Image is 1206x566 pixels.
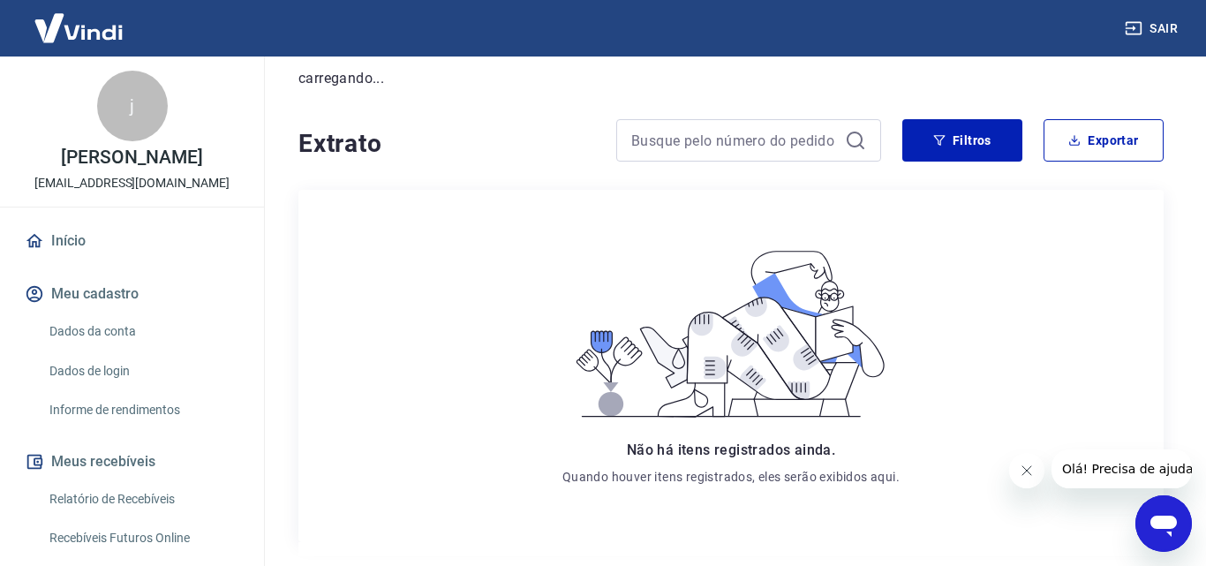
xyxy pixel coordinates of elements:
button: Filtros [902,119,1022,162]
button: Meu cadastro [21,275,243,313]
a: Relatório de Recebíveis [42,481,243,517]
span: Olá! Precisa de ajuda? [11,12,148,26]
div: j [97,71,168,141]
iframe: Botão para abrir a janela de mensagens [1135,495,1192,552]
h4: Extrato [298,126,595,162]
a: Dados da conta [42,313,243,350]
input: Busque pelo número do pedido [631,127,838,154]
a: Início [21,222,243,260]
p: carregando... [298,68,1164,89]
iframe: Mensagem da empresa [1051,449,1192,488]
p: [PERSON_NAME] [61,148,202,167]
iframe: Fechar mensagem [1009,453,1044,488]
button: Sair [1121,12,1185,45]
button: Exportar [1044,119,1164,162]
span: Não há itens registrados ainda. [627,441,835,458]
a: Dados de login [42,353,243,389]
button: Meus recebíveis [21,442,243,481]
p: [EMAIL_ADDRESS][DOMAIN_NAME] [34,174,230,192]
a: Recebíveis Futuros Online [42,520,243,556]
a: Informe de rendimentos [42,392,243,428]
p: Quando houver itens registrados, eles serão exibidos aqui. [562,468,900,486]
img: Vindi [21,1,136,55]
